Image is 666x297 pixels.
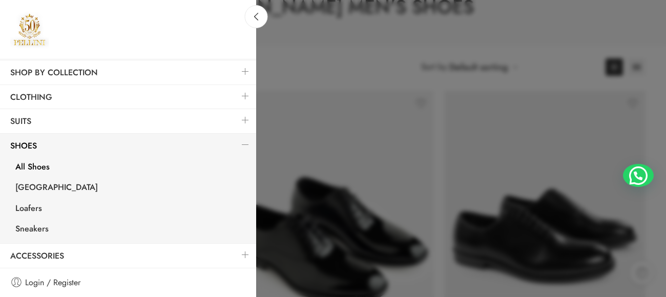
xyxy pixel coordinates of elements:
[10,10,49,49] img: Pellini
[5,178,256,199] a: [GEOGRAPHIC_DATA]
[5,158,256,179] a: All Shoes
[10,10,49,49] a: Pellini -
[25,276,80,289] span: Login / Register
[5,220,256,241] a: Sneakers
[10,276,246,289] a: Login / Register
[5,199,256,220] a: Loafers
